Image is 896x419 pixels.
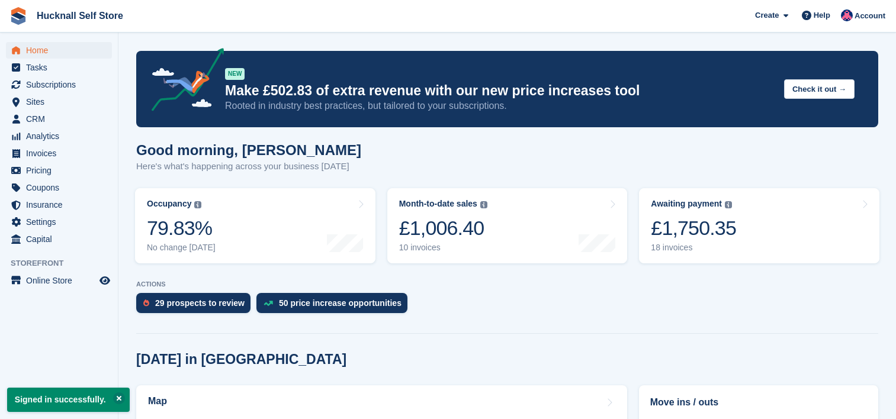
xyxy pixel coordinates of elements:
[26,196,97,213] span: Insurance
[639,188,879,263] a: Awaiting payment £1,750.35 18 invoices
[26,214,97,230] span: Settings
[155,298,245,308] div: 29 prospects to review
[26,162,97,179] span: Pricing
[147,216,216,240] div: 79.83%
[26,231,97,247] span: Capital
[225,82,775,99] p: Make £502.83 of extra revenue with our new price increases tool
[387,188,628,263] a: Month-to-date sales £1,006.40 10 invoices
[9,7,27,25] img: stora-icon-8386f47178a22dfd0bd8f6a31ec36ba5ce8667c1dd55bd0f319d3a0aa187defe.svg
[143,299,149,307] img: prospect-51fa495bee0391a8d652442698ab0144808aea92771e9ea1ae160a38d050c398.svg
[841,9,853,21] img: Helen
[136,142,361,158] h1: Good morning, [PERSON_NAME]
[26,76,97,93] span: Subscriptions
[225,99,775,112] p: Rooted in industry best practices, but tailored to your subscriptions.
[136,293,256,319] a: 29 prospects to review
[399,216,487,240] div: £1,006.40
[6,128,112,144] a: menu
[256,293,413,319] a: 50 price increase opportunities
[225,68,245,80] div: NEW
[6,214,112,230] a: menu
[194,201,201,208] img: icon-info-grey-7440780725fd019a000dd9b08b2336e03edf1995a4989e88bcd33f0948082b44.svg
[6,196,112,213] a: menu
[399,243,487,253] div: 10 invoices
[26,42,97,59] span: Home
[26,59,97,76] span: Tasks
[814,9,830,21] span: Help
[784,79,855,99] button: Check it out →
[6,76,112,93] a: menu
[26,272,97,289] span: Online Store
[6,145,112,162] a: menu
[26,145,97,162] span: Invoices
[480,201,487,208] img: icon-info-grey-7440780725fd019a000dd9b08b2336e03edf1995a4989e88bcd33f0948082b44.svg
[142,48,224,115] img: price-adjustments-announcement-icon-8257ccfd72463d97f412b2fc003d46551f7dbcb40ab6d574587a9cd5c0d94...
[650,395,867,410] h2: Move ins / outs
[148,396,167,407] h2: Map
[725,201,732,208] img: icon-info-grey-7440780725fd019a000dd9b08b2336e03edf1995a4989e88bcd33f0948082b44.svg
[264,301,273,306] img: price_increase_opportunities-93ffe204e8149a01c8c9dc8f82e8f89637d9d84a8eef4429ea346261dce0b2c0.svg
[651,243,736,253] div: 18 invoices
[6,42,112,59] a: menu
[855,10,885,22] span: Account
[6,179,112,196] a: menu
[6,111,112,127] a: menu
[6,231,112,247] a: menu
[11,257,118,269] span: Storefront
[26,179,97,196] span: Coupons
[136,160,361,173] p: Here's what's happening across your business [DATE]
[7,388,130,412] p: Signed in successfully.
[755,9,779,21] span: Create
[136,281,878,288] p: ACTIONS
[26,111,97,127] span: CRM
[651,199,722,209] div: Awaiting payment
[147,199,191,209] div: Occupancy
[6,59,112,76] a: menu
[279,298,402,308] div: 50 price increase opportunities
[6,272,112,289] a: menu
[26,94,97,110] span: Sites
[26,128,97,144] span: Analytics
[6,162,112,179] a: menu
[135,188,375,263] a: Occupancy 79.83% No change [DATE]
[98,273,112,288] a: Preview store
[6,94,112,110] a: menu
[136,352,346,368] h2: [DATE] in [GEOGRAPHIC_DATA]
[651,216,736,240] div: £1,750.35
[399,199,477,209] div: Month-to-date sales
[147,243,216,253] div: No change [DATE]
[32,6,128,25] a: Hucknall Self Store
